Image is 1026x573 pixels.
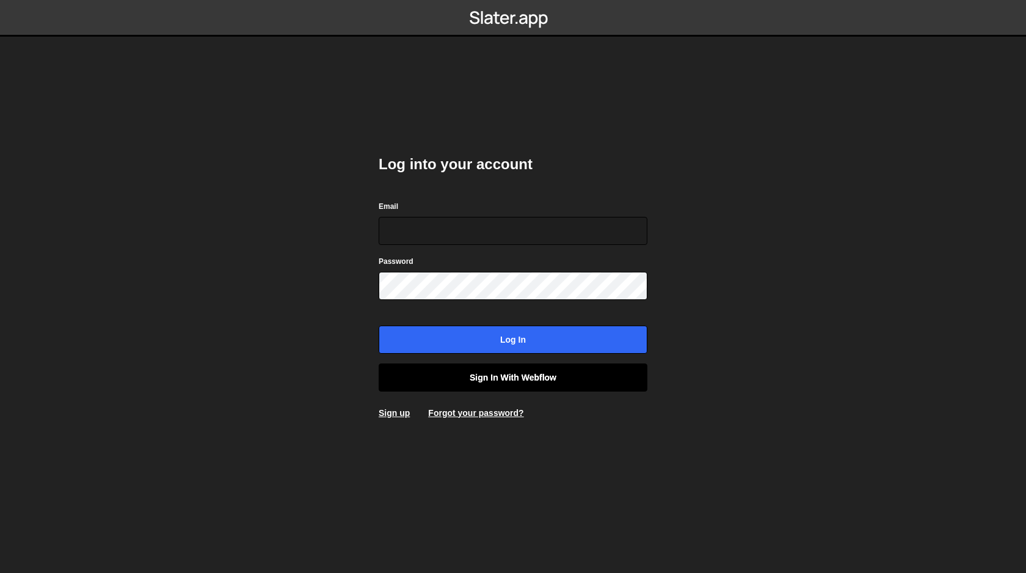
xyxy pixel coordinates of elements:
[379,363,647,392] a: Sign in with Webflow
[379,155,647,174] h2: Log into your account
[379,200,398,213] label: Email
[379,408,410,418] a: Sign up
[428,408,523,418] a: Forgot your password?
[379,255,413,268] label: Password
[379,326,647,354] input: Log in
